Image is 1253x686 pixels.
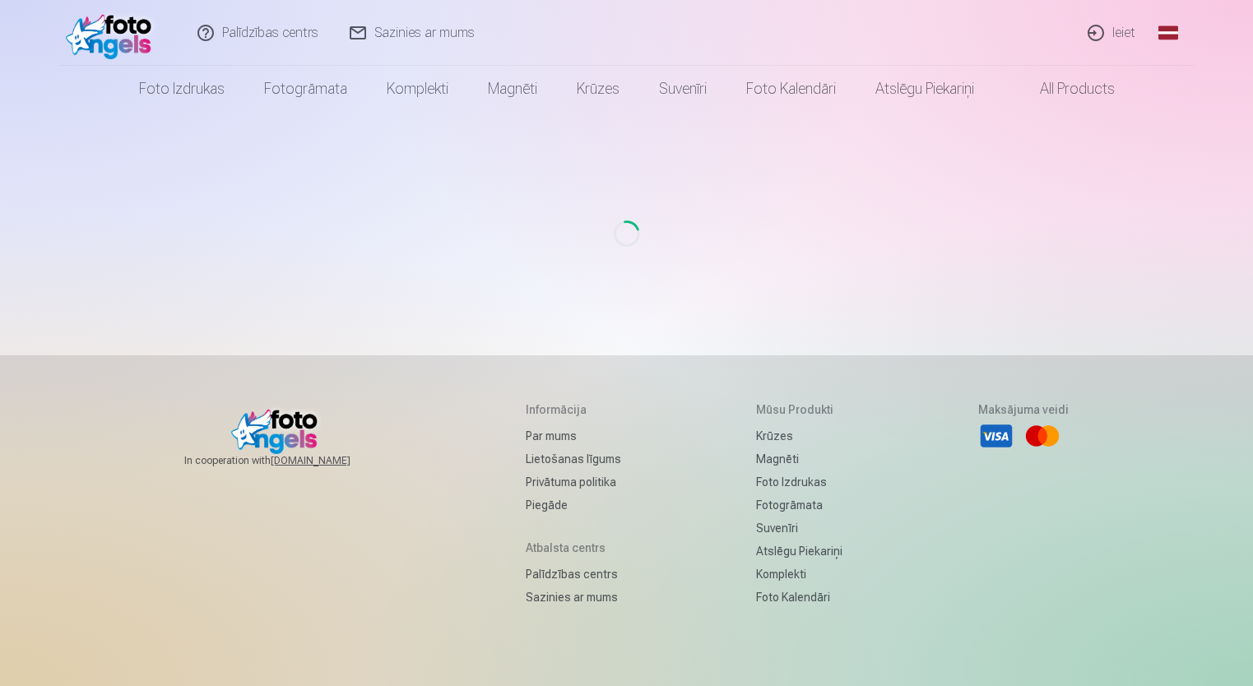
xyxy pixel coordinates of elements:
[756,586,842,609] a: Foto kalendāri
[756,447,842,470] a: Magnēti
[526,563,621,586] a: Palīdzības centrs
[526,586,621,609] a: Sazinies ar mums
[526,540,621,556] h5: Atbalsta centrs
[526,470,621,494] a: Privātuma politika
[978,401,1069,418] h5: Maksājuma veidi
[756,424,842,447] a: Krūzes
[526,401,621,418] h5: Informācija
[367,66,468,112] a: Komplekti
[756,470,842,494] a: Foto izdrukas
[639,66,726,112] a: Suvenīri
[978,418,1014,454] li: Visa
[119,66,244,112] a: Foto izdrukas
[526,494,621,517] a: Piegāde
[756,494,842,517] a: Fotogrāmata
[557,66,639,112] a: Krūzes
[756,401,842,418] h5: Mūsu produkti
[994,66,1135,112] a: All products
[271,454,390,467] a: [DOMAIN_NAME]
[66,7,160,59] img: /fa1
[526,447,621,470] a: Lietošanas līgums
[756,563,842,586] a: Komplekti
[1024,418,1060,454] li: Mastercard
[756,540,842,563] a: Atslēgu piekariņi
[468,66,557,112] a: Magnēti
[756,517,842,540] a: Suvenīri
[856,66,994,112] a: Atslēgu piekariņi
[726,66,856,112] a: Foto kalendāri
[244,66,367,112] a: Fotogrāmata
[526,424,621,447] a: Par mums
[184,454,390,467] span: In cooperation with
